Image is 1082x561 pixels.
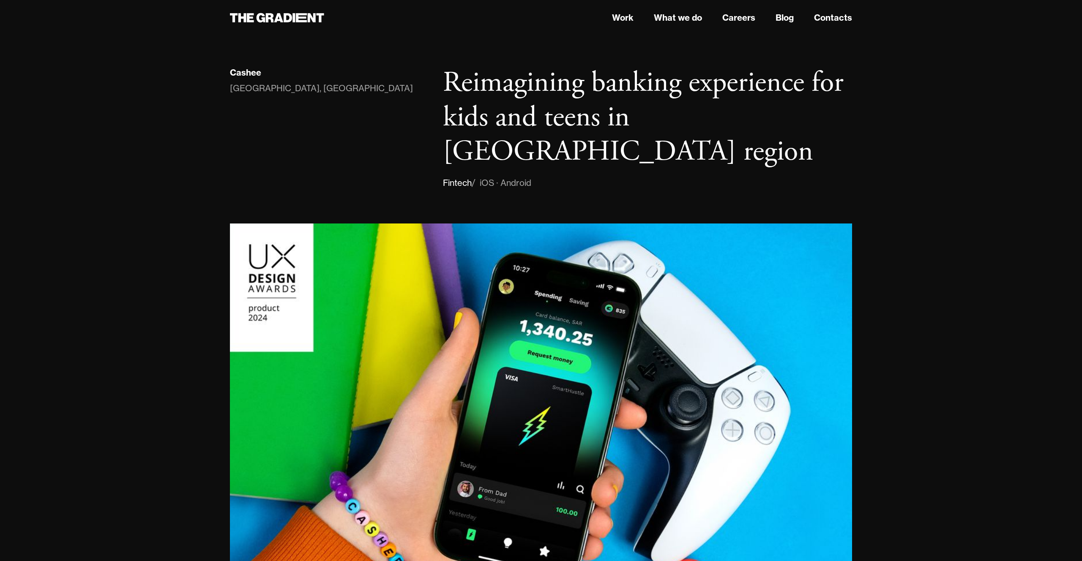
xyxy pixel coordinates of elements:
a: What we do [654,11,702,24]
div: / iOS · Android [472,176,531,190]
h1: Reimagining banking experience for kids and teens in [GEOGRAPHIC_DATA] region [443,66,852,169]
div: [GEOGRAPHIC_DATA], [GEOGRAPHIC_DATA] [230,82,413,95]
a: Blog [776,11,794,24]
a: Contacts [814,11,852,24]
div: Fintech [443,176,472,190]
a: Careers [722,11,755,24]
div: Cashee [230,67,261,78]
a: Work [612,11,634,24]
